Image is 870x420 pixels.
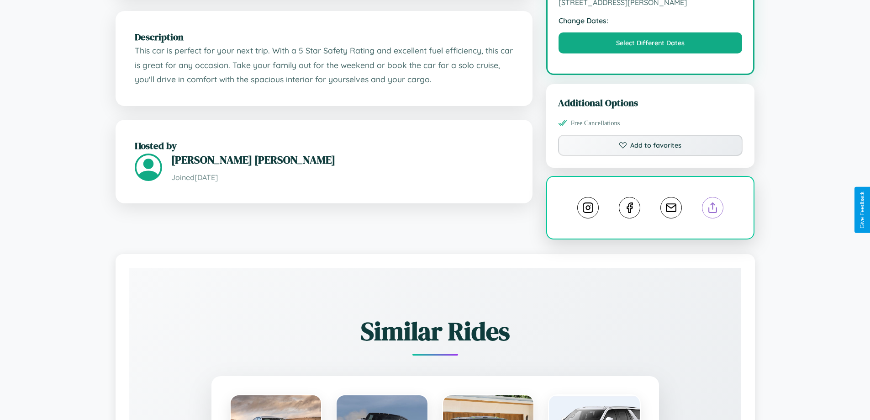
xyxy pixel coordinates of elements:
h2: Similar Rides [161,314,709,349]
h3: [PERSON_NAME] [PERSON_NAME] [171,152,513,167]
h3: Additional Options [558,96,743,109]
div: Give Feedback [859,191,865,229]
h2: Hosted by [135,139,513,152]
button: Select Different Dates [559,32,743,53]
button: Add to favorites [558,135,743,156]
p: This car is perfect for your next trip. With a 5 Star Safety Rating and excellent fuel efficiency... [135,43,513,87]
strong: Change Dates: [559,16,743,25]
span: Free Cancellations [571,119,620,127]
p: Joined [DATE] [171,171,513,184]
h2: Description [135,30,513,43]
